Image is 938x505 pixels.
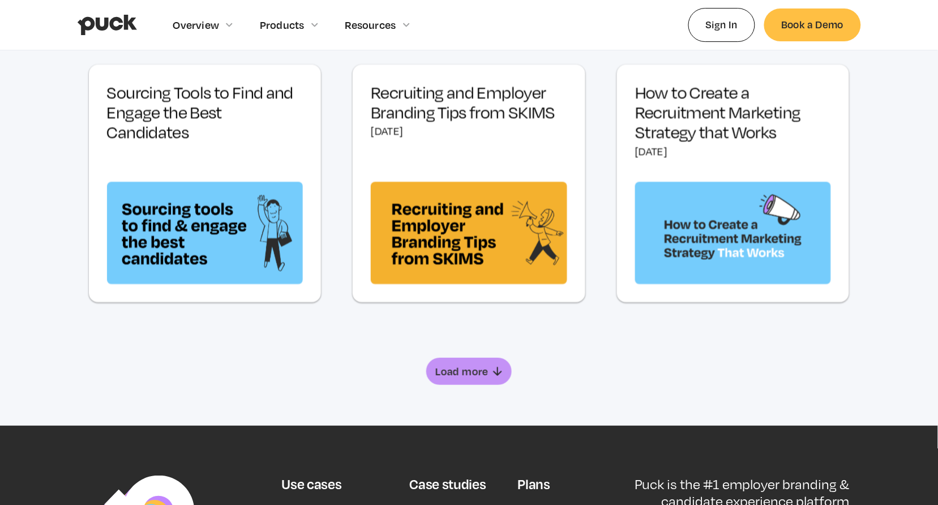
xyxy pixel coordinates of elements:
a: Sourcing Tools to Find and Engage the Best Candidates [89,65,322,302]
a: How to Create a Recruitment Marketing Strategy that Works[DATE] [617,65,850,302]
h3: Sourcing Tools to Find and Engage the Best Candidates [107,83,303,143]
a: Next Page [426,358,511,385]
a: Book a Demo [764,8,860,41]
div: Resources [345,19,396,31]
div: Overview [173,19,220,31]
h3: How to Create a Recruitment Marketing Strategy that Works [635,83,832,143]
div: Case studies [410,476,486,493]
a: Sign In [688,8,756,41]
div: List [89,358,850,385]
div: Load more [435,366,489,377]
div: Use cases [281,476,341,493]
div: Plans [518,476,550,493]
h3: Recruiting and Employer Branding Tips from SKIMS [371,83,567,122]
a: Recruiting and Employer Branding Tips from SKIMS[DATE] [353,65,585,302]
div: [DATE] [635,145,832,157]
div: Products [260,19,305,31]
div: [DATE] [371,125,567,137]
